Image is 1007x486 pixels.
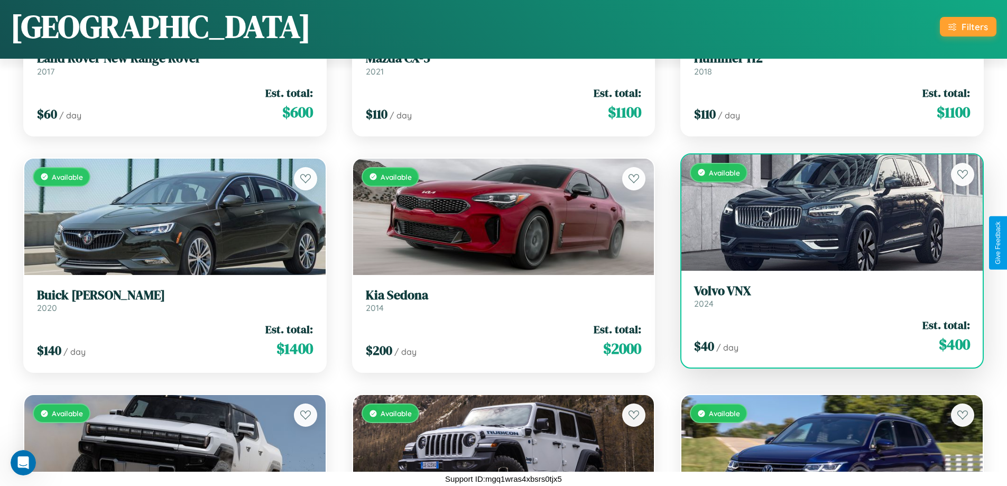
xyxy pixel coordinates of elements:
span: $ 1100 [937,102,970,123]
div: Filters [962,21,988,32]
span: $ 1100 [608,102,641,123]
span: $ 110 [694,105,716,123]
span: Available [381,172,412,181]
a: Volvo VNX2024 [694,283,970,309]
span: / day [718,110,740,121]
span: 2014 [366,302,384,313]
span: 2020 [37,302,57,313]
h3: Mazda CX-5 [366,51,642,66]
div: Give Feedback [994,222,1002,264]
a: Mazda CX-52021 [366,51,642,77]
p: Support ID: mgq1wras4xbsrs0tjx5 [445,472,562,486]
span: / day [63,346,86,357]
h1: [GEOGRAPHIC_DATA] [11,5,311,48]
span: 2018 [694,66,712,77]
span: 2017 [37,66,54,77]
span: $ 140 [37,342,61,359]
span: / day [716,342,738,353]
span: Est. total: [922,317,970,333]
span: $ 40 [694,337,714,355]
button: Filters [940,17,996,36]
h3: Buick [PERSON_NAME] [37,288,313,303]
span: $ 200 [366,342,392,359]
h3: Land Rover New Range Rover [37,51,313,66]
span: Available [381,409,412,418]
span: / day [394,346,417,357]
span: $ 400 [939,334,970,355]
span: Est. total: [265,322,313,337]
span: 2024 [694,298,714,309]
span: $ 1400 [276,338,313,359]
span: $ 2000 [603,338,641,359]
h3: Kia Sedona [366,288,642,303]
span: $ 600 [282,102,313,123]
span: Available [709,409,740,418]
span: Available [52,409,83,418]
span: / day [59,110,81,121]
a: Buick [PERSON_NAME]2020 [37,288,313,314]
span: Est. total: [265,85,313,100]
span: $ 110 [366,105,387,123]
h3: Hummer H2 [694,51,970,66]
span: $ 60 [37,105,57,123]
a: Kia Sedona2014 [366,288,642,314]
h3: Volvo VNX [694,283,970,299]
span: Available [52,172,83,181]
span: / day [390,110,412,121]
span: 2021 [366,66,384,77]
a: Land Rover New Range Rover2017 [37,51,313,77]
span: Est. total: [922,85,970,100]
span: Est. total: [594,322,641,337]
iframe: Intercom live chat [11,450,36,475]
a: Hummer H22018 [694,51,970,77]
span: Available [709,168,740,177]
span: Est. total: [594,85,641,100]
